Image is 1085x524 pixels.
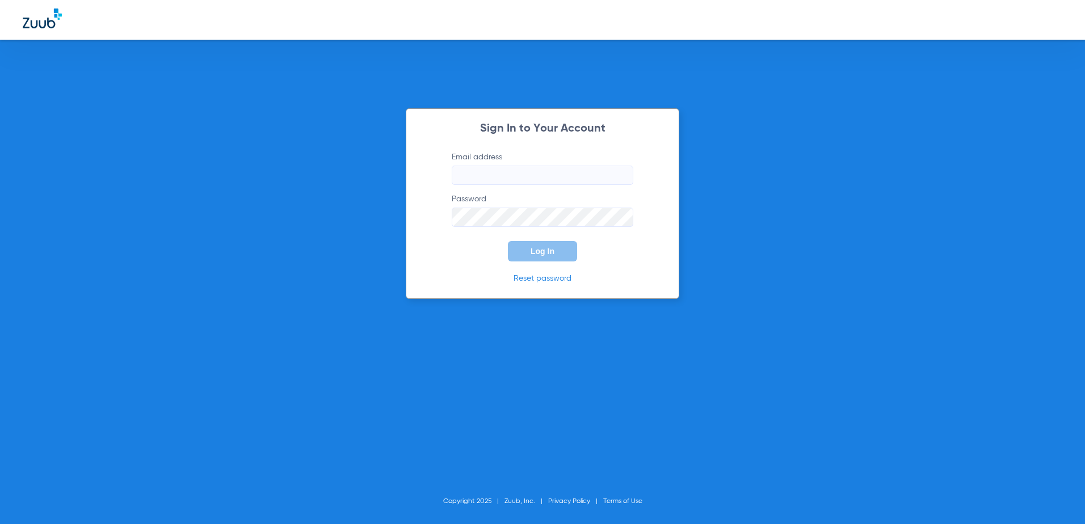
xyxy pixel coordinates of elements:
iframe: Chat Widget [1028,470,1085,524]
label: Password [452,193,633,227]
input: Password [452,208,633,227]
button: Log In [508,241,577,261]
h2: Sign In to Your Account [435,123,650,134]
a: Reset password [514,274,571,282]
label: Email address [452,151,633,185]
a: Terms of Use [603,498,642,505]
li: Zuub, Inc. [504,496,548,507]
span: Log In [531,247,554,256]
a: Privacy Policy [548,498,590,505]
img: Zuub Logo [23,9,62,28]
input: Email address [452,166,633,185]
li: Copyright 2025 [443,496,504,507]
